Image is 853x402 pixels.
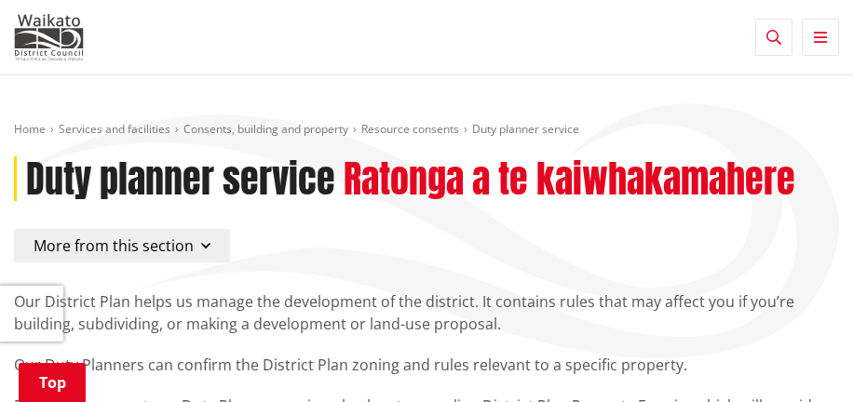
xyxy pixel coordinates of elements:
[183,121,348,137] a: Consents, building and property
[14,229,230,262] button: More from this section
[26,156,335,201] h1: Duty planner service
[361,121,459,137] a: Resource consents
[14,14,84,60] img: Waikato District Council - Te Kaunihera aa Takiwaa o Waikato
[14,290,839,335] p: Our District Plan helps us manage the development of the district. It contains rules that may aff...
[14,121,46,137] a: Home
[14,122,839,138] nav: breadcrumb
[344,156,795,201] h2: Ratonga a te kaiwhakamahere
[14,354,839,376] p: Our Duty Planners can confirm the District Plan zoning and rules relevant to a specific property.
[34,235,194,256] span: More from this section
[19,363,86,402] a: Top
[59,121,170,137] a: Services and facilities
[472,121,579,137] span: Duty planner service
